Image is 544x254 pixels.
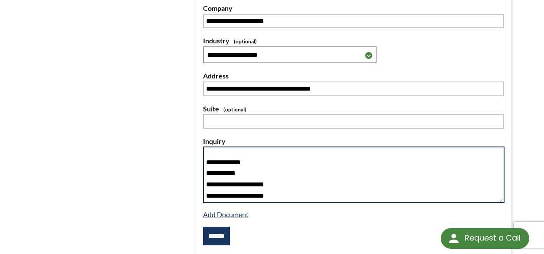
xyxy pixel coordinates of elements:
[203,210,249,218] a: Add Document
[203,103,504,114] label: Suite
[203,70,504,81] label: Address
[203,136,504,147] label: Inquiry
[203,35,504,46] label: Industry
[441,228,529,249] div: Request a Call
[447,231,461,245] img: round button
[465,228,521,248] div: Request a Call
[203,3,504,14] label: Company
